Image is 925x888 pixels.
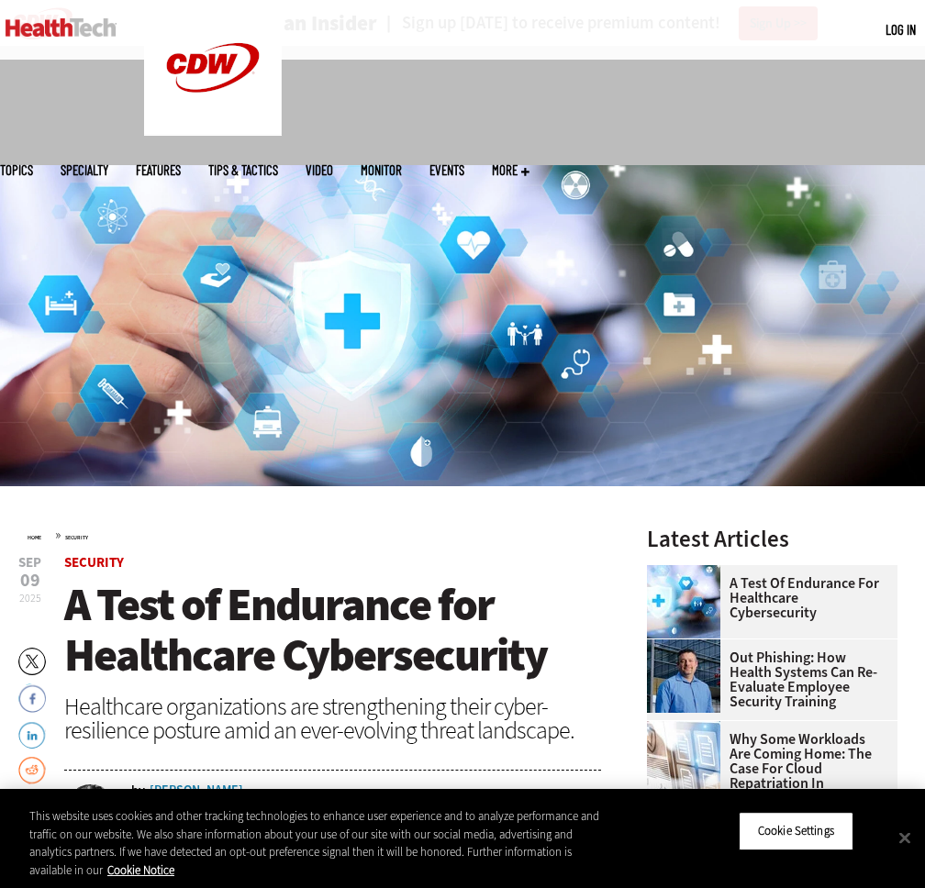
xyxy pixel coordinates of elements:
img: Electronic health records [647,721,720,794]
span: Specialty [61,163,108,177]
h3: Latest Articles [647,527,897,550]
a: MonITor [361,163,402,177]
a: Why Some Workloads Are Coming Home: The Case for Cloud Repatriation in Healthcare [647,732,886,805]
img: Home [6,18,117,37]
a: Healthcare cybersecurity [647,565,730,580]
div: » [28,527,601,542]
div: User menu [886,20,916,39]
span: More [492,163,529,177]
a: Security [65,534,88,541]
a: Out Phishing: How Health Systems Can Re-Evaluate Employee Security Training [647,650,886,709]
a: Features [136,163,181,177]
a: Scott Currie [647,639,730,654]
button: Close [885,817,925,858]
span: Sep [18,556,41,570]
span: 09 [18,572,41,590]
a: A Test of Endurance for Healthcare Cybersecurity [647,576,886,620]
a: Electronic health records [647,721,730,736]
img: Scott Currie [647,639,720,713]
span: by [131,784,145,797]
a: Events [429,163,464,177]
img: Teta-Alim [64,784,117,838]
button: Cookie Settings [739,812,853,850]
a: CDW [144,121,282,140]
a: More information about your privacy [107,861,174,877]
a: Home [28,534,41,541]
span: A Test of Endurance for Healthcare Cybersecurity [64,574,547,685]
a: [PERSON_NAME] [150,784,243,797]
a: Log in [886,21,916,38]
div: This website uses cookies and other tracking technologies to enhance user experience and to analy... [29,807,605,879]
a: Tips & Tactics [208,163,278,177]
a: Security [64,553,124,572]
img: Healthcare cybersecurity [647,565,720,638]
div: Healthcare organizations are strengthening their cyber-resilience posture amid an ever-evolving t... [64,694,601,742]
a: Video [306,163,333,177]
span: 2025 [19,591,41,605]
